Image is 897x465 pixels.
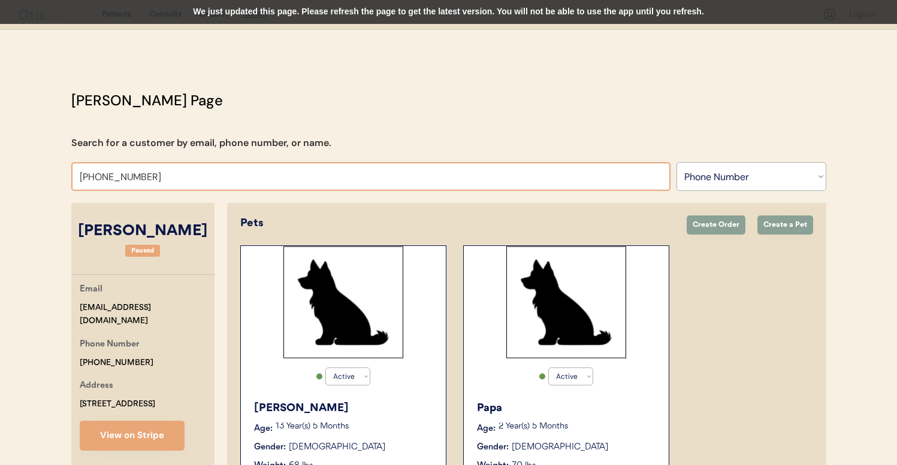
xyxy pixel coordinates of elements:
[477,441,509,454] div: Gender:
[71,162,671,191] input: Search by phone number
[71,136,331,150] div: Search for a customer by email, phone number, or name.
[283,246,403,358] img: Rectangle%2029.svg
[254,400,434,417] div: [PERSON_NAME]
[80,421,185,451] button: View on Stripe
[80,379,113,394] div: Address
[477,423,496,435] div: Age:
[757,215,813,235] button: Create a Pet
[80,301,215,329] div: [EMAIL_ADDRESS][DOMAIN_NAME]
[240,215,675,232] div: Pets
[80,282,102,297] div: Email
[80,356,153,370] div: [PHONE_NUMBER]
[80,338,140,352] div: Phone Number
[276,423,434,431] p: 13 Year(s) 5 Months
[254,423,273,435] div: Age:
[254,441,286,454] div: Gender:
[80,397,155,411] div: [STREET_ADDRESS]
[506,246,626,358] img: Rectangle%2029.svg
[477,400,657,417] div: Papa
[289,441,385,454] div: [DEMOGRAPHIC_DATA]
[71,220,215,243] div: [PERSON_NAME]
[71,90,223,111] div: [PERSON_NAME] Page
[687,215,745,235] button: Create Order
[499,423,657,431] p: 2 Year(s) 5 Months
[512,441,608,454] div: [DEMOGRAPHIC_DATA]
